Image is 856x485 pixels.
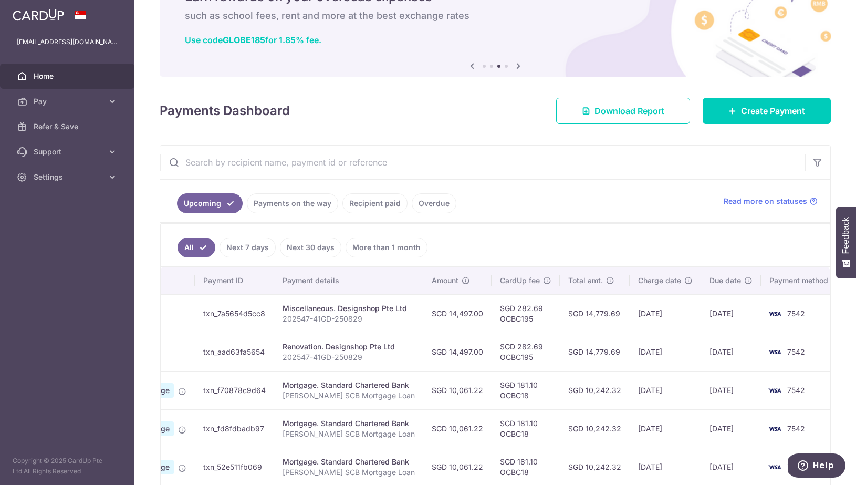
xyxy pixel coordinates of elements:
td: [DATE] [630,333,701,371]
td: [DATE] [701,333,761,371]
a: Read more on statuses [724,196,818,207]
div: Mortgage. Standard Chartered Bank [283,457,415,467]
button: Feedback - Show survey [836,207,856,278]
td: [DATE] [630,371,701,409]
img: Bank Card [764,346,785,358]
td: SGD 14,497.00 [423,294,492,333]
a: All [178,238,215,257]
a: Overdue [412,193,456,213]
td: [DATE] [701,371,761,409]
div: Renovation. Designshop Pte Ltd [283,342,415,352]
img: Bank Card [764,384,785,397]
td: txn_fd8fdbadb97 [195,409,274,448]
td: [DATE] [630,409,701,448]
td: txn_7a5654d5cc8 [195,294,274,333]
span: 7542 [787,347,805,356]
a: Next 30 days [280,238,341,257]
td: [DATE] [630,294,701,333]
p: [PERSON_NAME] SCB Mortgage Loan [283,467,415,478]
div: Miscellaneous. Designshop Pte Ltd [283,303,415,314]
input: Search by recipient name, payment id or reference [160,146,805,179]
td: SGD 10,061.22 [423,371,492,409]
span: Create Payment [741,105,805,117]
img: Bank Card [764,307,785,320]
span: Support [34,147,103,157]
p: 202547-41GD-250829 [283,314,415,324]
span: Pay [34,96,103,107]
span: Home [34,71,103,81]
a: Use codeGLOBE185for 1.85% fee. [185,35,321,45]
img: CardUp [13,8,64,21]
a: Recipient paid [342,193,408,213]
td: SGD 14,779.69 [560,294,630,333]
span: CardUp fee [500,275,540,286]
span: 7542 [787,462,805,471]
td: SGD 282.69 OCBC195 [492,294,560,333]
td: SGD 14,779.69 [560,333,630,371]
td: SGD 181.10 OCBC18 [492,371,560,409]
img: Bank Card [764,422,785,435]
p: [EMAIL_ADDRESS][DOMAIN_NAME] [17,37,118,47]
td: [DATE] [701,294,761,333]
span: Refer & Save [34,121,103,132]
a: More than 1 month [346,238,427,257]
td: SGD 10,061.22 [423,409,492,448]
span: Due date [709,275,741,286]
p: [PERSON_NAME] SCB Mortgage Loan [283,429,415,439]
b: GLOBE185 [223,35,265,45]
div: Mortgage. Standard Chartered Bank [283,418,415,429]
td: SGD 181.10 OCBC18 [492,409,560,448]
th: Payment details [274,267,423,294]
span: Feedback [841,217,851,254]
span: 7542 [787,386,805,395]
a: Payments on the way [247,193,338,213]
img: Bank Card [764,461,785,473]
td: txn_aad63fa5654 [195,333,274,371]
h6: such as school fees, rent and more at the best exchange rates [185,9,806,22]
span: Total amt. [568,275,603,286]
iframe: Opens a widget where you can find more information [788,453,845,480]
td: SGD 10,242.32 [560,409,630,448]
span: Settings [34,172,103,182]
span: Download Report [594,105,664,117]
td: SGD 10,242.32 [560,371,630,409]
div: Mortgage. Standard Chartered Bank [283,380,415,390]
span: 7542 [787,424,805,433]
h4: Payments Dashboard [160,101,290,120]
span: Amount [432,275,458,286]
td: SGD 282.69 OCBC195 [492,333,560,371]
span: 7542 [787,309,805,318]
a: Upcoming [177,193,243,213]
td: SGD 14,497.00 [423,333,492,371]
th: Payment ID [195,267,274,294]
p: 202547-41GD-250829 [283,352,415,363]
a: Next 7 days [220,238,276,257]
span: Charge date [638,275,681,286]
span: Read more on statuses [724,196,807,207]
td: [DATE] [701,409,761,448]
p: [PERSON_NAME] SCB Mortgage Loan [283,390,415,401]
a: Download Report [556,98,690,124]
a: Create Payment [703,98,831,124]
td: txn_f70878c9d64 [195,371,274,409]
th: Payment method [761,267,841,294]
